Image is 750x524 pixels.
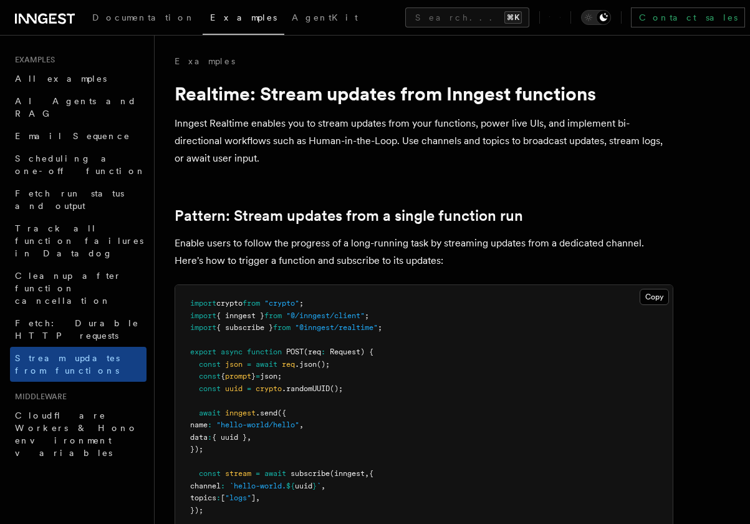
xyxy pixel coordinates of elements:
[10,392,67,402] span: Middleware
[225,493,251,502] span: "logs"
[299,420,304,429] span: ,
[304,347,321,356] span: (req
[199,360,221,369] span: const
[286,482,295,490] span: ${
[199,384,221,393] span: const
[15,410,138,458] span: Cloudflare Workers & Hono environment variables
[216,311,264,320] span: { inngest }
[256,493,260,502] span: ,
[321,482,325,490] span: ,
[295,482,312,490] span: uuid
[199,372,221,381] span: const
[225,360,243,369] span: json
[360,347,373,356] span: ) {
[190,299,216,308] span: import
[405,7,529,27] button: Search...⌘K
[190,433,208,442] span: data
[247,360,251,369] span: =
[631,7,745,27] a: Contact sales
[292,12,358,22] span: AgentKit
[15,74,107,84] span: All examples
[504,11,522,24] kbd: ⌘K
[225,409,256,417] span: inngest
[317,360,330,369] span: ();
[10,67,147,90] a: All examples
[640,289,669,305] button: Copy
[210,12,277,22] span: Examples
[10,312,147,347] a: Fetch: Durable HTTP requests
[284,4,365,34] a: AgentKit
[299,299,304,308] span: ;
[10,264,147,312] a: Cleanup after function cancellation
[295,360,317,369] span: .json
[208,420,212,429] span: :
[216,299,243,308] span: crypto
[256,409,277,417] span: .send
[282,360,295,369] span: req
[190,420,208,429] span: name
[10,217,147,264] a: Track all function failures in Datadog
[256,360,277,369] span: await
[199,409,221,417] span: await
[190,445,203,454] span: });
[175,115,673,167] p: Inngest Realtime enables you to stream updates from your functions, power live UIs, and implement...
[282,384,330,393] span: .randomUUID
[15,223,143,258] span: Track all function failures in Datadog
[216,493,221,502] span: :
[225,384,243,393] span: uuid
[190,482,221,490] span: channel
[225,469,251,478] span: stream
[247,384,251,393] span: =
[247,347,282,356] span: function
[175,82,673,105] h1: Realtime: Stream updates from Inngest functions
[15,96,137,119] span: AI Agents and RAG
[15,271,122,306] span: Cleanup after function cancellation
[365,311,369,320] span: ;
[10,147,147,182] a: Scheduling a one-off function
[10,90,147,125] a: AI Agents and RAG
[330,469,365,478] span: (inngest
[190,311,216,320] span: import
[190,506,203,515] span: });
[216,420,299,429] span: "hello-world/hello"
[243,299,260,308] span: from
[15,353,120,376] span: Stream updates from functions
[190,323,216,332] span: import
[317,482,321,490] span: `
[225,372,251,381] span: prompt
[85,4,203,34] a: Documentation
[321,347,325,356] span: :
[10,404,147,464] a: Cloudflare Workers & Hono environment variables
[208,433,212,442] span: :
[264,299,299,308] span: "crypto"
[15,188,124,211] span: Fetch run status and output
[260,372,282,381] span: json;
[92,12,195,22] span: Documentation
[330,347,360,356] span: Request
[286,347,304,356] span: POST
[291,469,330,478] span: subscribe
[229,482,286,490] span: `hello-world.
[190,347,216,356] span: export
[221,482,225,490] span: :
[212,433,247,442] span: { uuid }
[15,131,130,141] span: Email Sequence
[190,493,216,502] span: topics
[247,433,251,442] span: ,
[10,347,147,382] a: Stream updates from functions
[216,323,273,332] span: { subscribe }
[264,469,286,478] span: await
[175,207,523,225] a: Pattern: Stream updates from a single function run
[175,55,235,67] a: Examples
[256,384,282,393] span: crypto
[203,4,284,35] a: Examples
[369,469,373,478] span: {
[10,125,147,147] a: Email Sequence
[15,153,146,176] span: Scheduling a one-off function
[286,311,365,320] span: "@/inngest/client"
[15,318,139,341] span: Fetch: Durable HTTP requests
[581,10,611,25] button: Toggle dark mode
[365,469,369,478] span: ,
[221,372,225,381] span: {
[277,409,286,417] span: ({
